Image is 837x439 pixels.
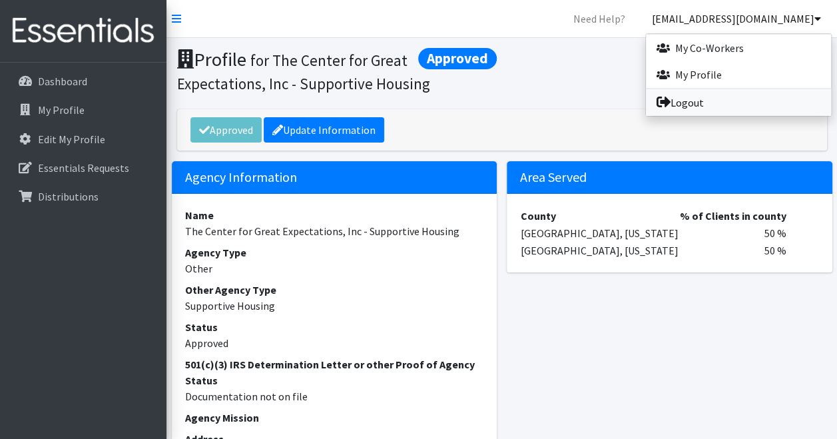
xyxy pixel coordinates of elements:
[185,298,484,314] dd: Supportive Housing
[679,207,787,224] th: % of Clients in county
[185,410,484,426] dt: Agency Mission
[5,155,161,181] a: Essentials Requests
[646,89,831,116] a: Logout
[177,48,497,94] h1: Profile
[185,319,484,335] dt: Status
[646,61,831,88] a: My Profile
[679,224,787,242] td: 50 %
[520,207,679,224] th: County
[38,103,85,117] p: My Profile
[38,190,99,203] p: Distributions
[185,260,484,276] dd: Other
[38,133,105,146] p: Edit My Profile
[5,126,161,153] a: Edit My Profile
[520,242,679,259] td: [GEOGRAPHIC_DATA], [US_STATE]
[641,5,832,32] a: [EMAIL_ADDRESS][DOMAIN_NAME]
[520,224,679,242] td: [GEOGRAPHIC_DATA], [US_STATE]
[563,5,636,32] a: Need Help?
[177,51,430,93] small: for The Center for Great Expectations, Inc - Supportive Housing
[185,356,484,388] dt: 501(c)(3) IRS Determination Letter or other Proof of Agency Status
[5,183,161,210] a: Distributions
[185,388,484,404] dd: Documentation not on file
[38,75,87,88] p: Dashboard
[418,48,497,69] span: Approved
[185,282,484,298] dt: Other Agency Type
[5,68,161,95] a: Dashboard
[172,161,497,194] h5: Agency Information
[5,9,161,53] img: HumanEssentials
[38,161,129,175] p: Essentials Requests
[5,97,161,123] a: My Profile
[185,207,484,223] dt: Name
[264,117,384,143] a: Update Information
[185,244,484,260] dt: Agency Type
[185,335,484,351] dd: Approved
[507,161,832,194] h5: Area Served
[646,35,831,61] a: My Co-Workers
[185,223,484,239] dd: The Center for Great Expectations, Inc - Supportive Housing
[679,242,787,259] td: 50 %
